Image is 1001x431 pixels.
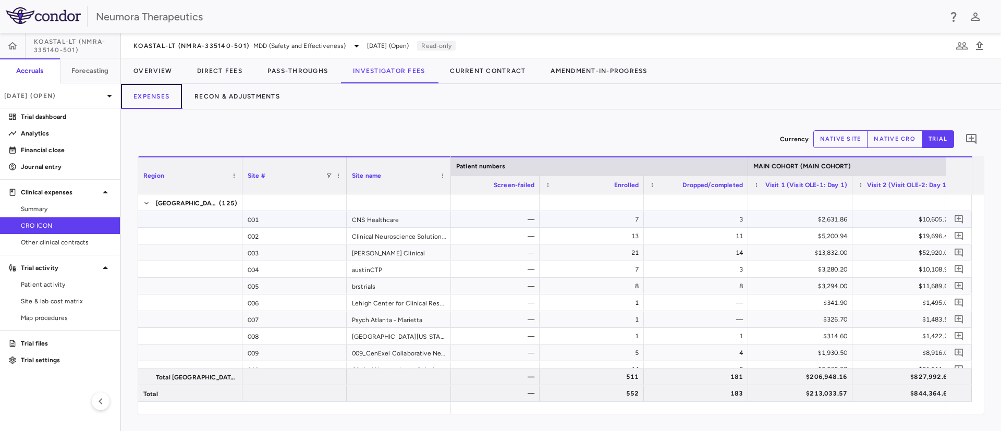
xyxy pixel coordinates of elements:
div: 002 [242,228,347,244]
div: 183 [653,385,743,402]
svg: Add comment [954,331,964,341]
div: $1,483.51 [862,311,951,328]
span: KOASTAL-LT (NMRA-335140-501) [34,38,120,54]
span: Summary [21,204,112,214]
button: Add comment [952,245,966,260]
div: 004 [242,261,347,277]
div: $314.60 [758,328,847,344]
p: Currency [780,134,809,144]
button: Add comment [952,279,966,293]
button: Investigator Fees [340,58,437,83]
img: logo-full-SnFGN8VE.png [6,7,81,24]
div: Neumora Therapeutics [96,9,941,24]
button: native cro [867,130,922,148]
div: — [445,244,534,261]
div: austinCTP [347,261,451,277]
button: Direct Fees [185,58,255,83]
div: 8 [549,278,639,294]
div: 009_CenExel Collaborative Neuroscience Network (CNS) - [GEOGRAPHIC_DATA] [347,344,451,361]
span: KOASTAL-LT (NMRA-335140-501) [133,42,249,50]
div: $13,832.00 [758,244,847,261]
span: Visit 1 (Visit OLE-1: Day 1) [765,181,847,189]
div: 14 [653,244,743,261]
div: 552 [549,385,639,402]
button: Add comment [952,262,966,276]
div: $3,280.20 [758,261,847,278]
svg: Add comment [954,364,964,374]
button: Current Contract [437,58,538,83]
div: $8,916.09 [862,344,951,361]
div: 11 [653,228,743,244]
div: Clinical Neuroscience Solutions - [GEOGRAPHIC_DATA] [347,228,451,244]
div: CNS Healthcare [347,211,451,227]
button: Amendment-In-Progress [538,58,660,83]
p: Clinical expenses [21,188,99,197]
div: 4 [653,344,743,361]
span: MAIN COHORT (MAIN COHORT) [753,163,851,170]
div: 7 [549,211,639,228]
div: 008 [242,328,347,344]
div: 009 [242,344,347,361]
p: Trial dashboard [21,112,112,121]
span: Other clinical contracts [21,238,112,247]
svg: Add comment [954,281,964,291]
p: [DATE] (Open) [4,91,103,101]
div: 1 [549,328,639,344]
div: $844,364.62 [862,385,951,402]
div: $19,696.43 [862,228,951,244]
p: Trial settings [21,355,112,365]
div: $11,689.65 [862,278,951,294]
div: 7 [549,261,639,278]
button: Overview [121,58,185,83]
span: Patient activity [21,280,112,289]
div: 5 [549,344,639,361]
div: — [445,328,534,344]
div: — [445,228,534,244]
div: Psych Atlanta - Marietta [347,311,451,327]
div: 181 [653,368,743,385]
div: $1,495.00 [862,294,951,311]
span: [GEOGRAPHIC_DATA] [156,195,218,212]
div: 511 [549,368,639,385]
div: — [445,294,534,311]
div: $206,948.16 [758,368,847,385]
div: 3 [653,211,743,228]
button: Add comment [952,346,966,360]
div: 010 [242,361,347,377]
button: Expenses [121,84,182,109]
span: MDD (Safety and Effectiveness) [253,41,346,51]
div: — [445,211,534,228]
svg: Add comment [954,264,964,274]
button: Add comment [952,312,966,326]
div: $827,992.64 [862,368,951,385]
div: $10,605.77 [862,211,951,228]
div: $1,422.72 [862,328,951,344]
div: 3 [653,261,743,278]
button: Recon & Adjustments [182,84,292,109]
h6: Forecasting [71,66,109,76]
p: Read-only [417,41,455,51]
p: Analytics [21,129,112,138]
div: 006 [242,294,347,311]
span: Site name [352,172,381,179]
svg: Add comment [954,214,964,224]
svg: Add comment [965,133,978,145]
div: $5,200.94 [758,228,847,244]
div: $52,920.00 [862,244,951,261]
span: Map procedures [21,313,112,323]
h6: Accruals [16,66,43,76]
button: Pass-Throughs [255,58,340,83]
div: $326.70 [758,311,847,328]
span: Site & lab cost matrix [21,297,112,306]
div: [GEOGRAPHIC_DATA][US_STATE] at [GEOGRAPHIC_DATA] [347,328,451,344]
p: Journal entry [21,162,112,171]
div: — [445,311,534,328]
span: Site # [248,172,265,179]
span: CRO ICON [21,221,112,230]
button: Add comment [952,329,966,343]
svg: Add comment [954,248,964,257]
div: $2,631.86 [758,211,847,228]
div: 1 [549,294,639,311]
div: $3,294.00 [758,278,847,294]
span: Region [143,172,164,179]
